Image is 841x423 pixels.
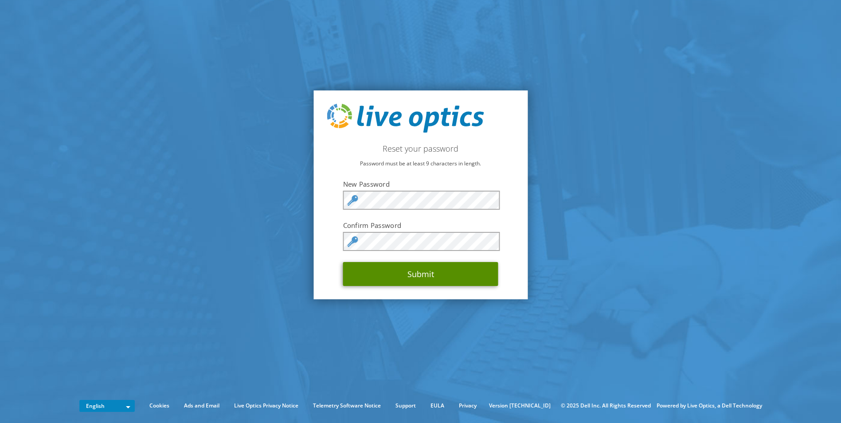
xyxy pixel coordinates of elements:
a: Support [389,401,422,411]
button: Submit [343,262,498,286]
li: © 2025 Dell Inc. All Rights Reserved [556,401,655,411]
li: Version [TECHNICAL_ID] [485,401,555,411]
h2: Reset your password [327,144,514,153]
a: Cookies [143,401,176,411]
p: Password must be at least 9 characters in length. [327,159,514,168]
a: Ads and Email [177,401,226,411]
li: Powered by Live Optics, a Dell Technology [657,401,762,411]
label: Confirm Password [343,221,498,230]
a: Telemetry Software Notice [306,401,387,411]
img: live_optics_svg.svg [327,104,484,133]
a: EULA [424,401,451,411]
label: New Password [343,180,498,188]
a: Privacy [452,401,483,411]
a: Live Optics Privacy Notice [227,401,305,411]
